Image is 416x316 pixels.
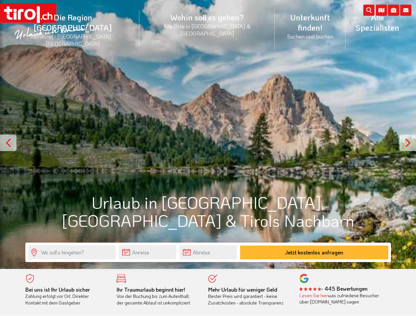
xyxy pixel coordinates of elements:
[388,5,399,16] i: Fotogalerie
[400,5,411,16] i: Kontakt
[346,5,409,40] a: Alle Spezialisten
[208,286,290,306] div: Bester Preis wird garantiert - keine Zusatzkosten - absolute Transparenz
[14,33,131,47] small: Nordtirol - [GEOGRAPHIC_DATA] - [GEOGRAPHIC_DATA]
[117,286,198,306] div: Von der Buchung bis zum Aufenthalt, der gesamte Ablauf ist unkompliziert
[208,286,277,293] b: Mehr Urlaub für weniger Geld
[299,285,368,292] b: - 445 Bewertungen
[25,286,107,306] div: Zahlung erfolgt vor Ort. Direkter Kontakt mit dem Gastgeber
[283,33,337,40] small: Suchen und buchen
[119,245,176,259] input: Anreise
[139,5,275,44] a: Wohin soll es gehen?Alle Orte in [GEOGRAPHIC_DATA] & [GEOGRAPHIC_DATA]
[299,292,381,305] div: was zufriedene Besucher über [DOMAIN_NAME] sagen
[147,22,267,37] small: Alle Orte in [GEOGRAPHIC_DATA] & [GEOGRAPHIC_DATA]
[28,245,116,259] input: Wo soll's hingehen?
[240,246,388,259] button: Jetzt kostenlos anfragen
[376,5,387,16] i: Karte öffnen
[275,5,345,47] a: Unterkunft finden!Suchen und buchen
[117,286,185,293] b: Ihr Traumurlaub beginnt hier!
[180,245,237,259] input: Abreise
[7,5,139,55] a: Die Region [GEOGRAPHIC_DATA]Nordtirol - [GEOGRAPHIC_DATA] - [GEOGRAPHIC_DATA]
[25,286,90,293] b: Bei uns ist Ihr Urlaub sicher
[299,292,328,299] a: Lesen Sie hier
